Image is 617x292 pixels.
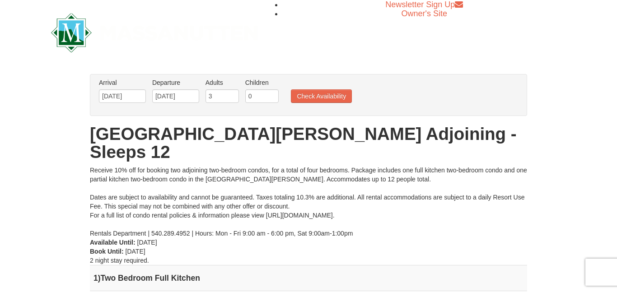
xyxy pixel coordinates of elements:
img: Massanutten Resort Logo [51,13,258,52]
label: Departure [152,78,199,87]
span: ) [98,273,101,283]
h1: [GEOGRAPHIC_DATA][PERSON_NAME] Adjoining - Sleeps 12 [90,125,527,161]
button: Check Availability [291,89,352,103]
span: 2 night stay required. [90,257,149,264]
strong: Available Until: [90,239,136,246]
label: Arrival [99,78,146,87]
div: Receive 10% off for booking two adjoining two-bedroom condos, for a total of four bedrooms. Packa... [90,166,527,238]
a: Massanutten Resort [51,21,258,42]
label: Adults [206,78,239,87]
strong: Book Until: [90,248,124,255]
h4: 1 Two Bedroom Full Kitchen [93,273,524,283]
span: [DATE] [126,248,145,255]
span: [DATE] [137,239,157,246]
label: Children [245,78,279,87]
a: Owner's Site [402,9,447,18]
